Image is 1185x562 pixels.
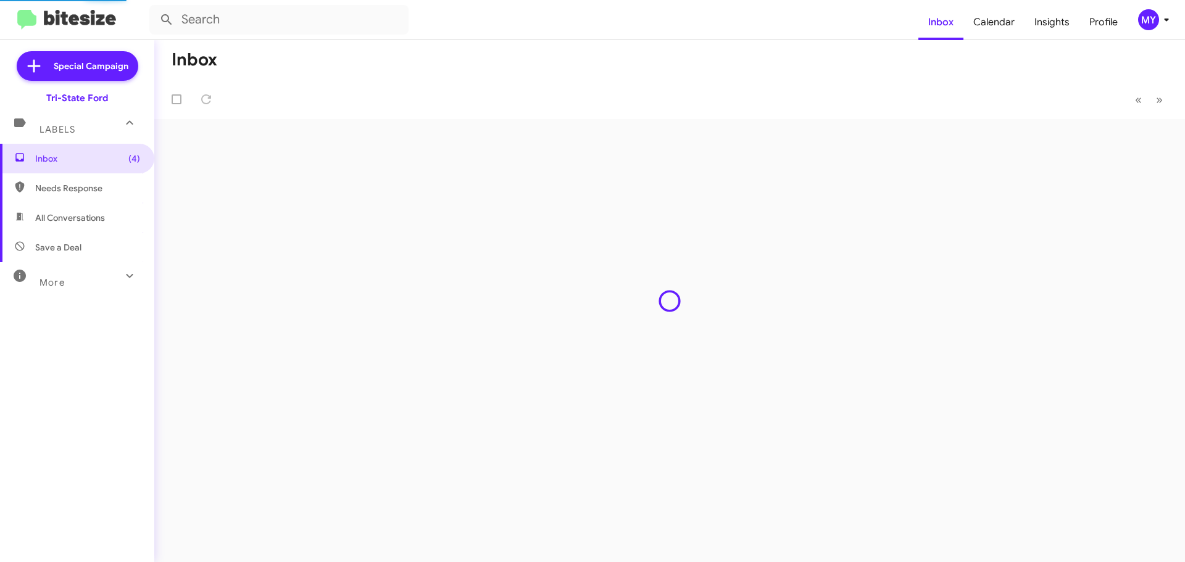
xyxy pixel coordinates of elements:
span: (4) [128,152,140,165]
a: Special Campaign [17,51,138,81]
span: Needs Response [35,182,140,194]
a: Profile [1079,4,1128,40]
a: Calendar [963,4,1025,40]
button: Next [1149,87,1170,112]
h1: Inbox [172,50,217,70]
span: » [1156,92,1163,107]
nav: Page navigation example [1128,87,1170,112]
span: All Conversations [35,212,105,224]
span: « [1135,92,1142,107]
a: Inbox [918,4,963,40]
span: More [39,277,65,288]
span: Inbox [35,152,140,165]
span: Labels [39,124,75,135]
span: Save a Deal [35,241,81,254]
div: MY [1138,9,1159,30]
button: Previous [1128,87,1149,112]
div: Tri-State Ford [46,92,108,104]
input: Search [149,5,409,35]
span: Special Campaign [54,60,128,72]
a: Insights [1025,4,1079,40]
button: MY [1128,9,1171,30]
